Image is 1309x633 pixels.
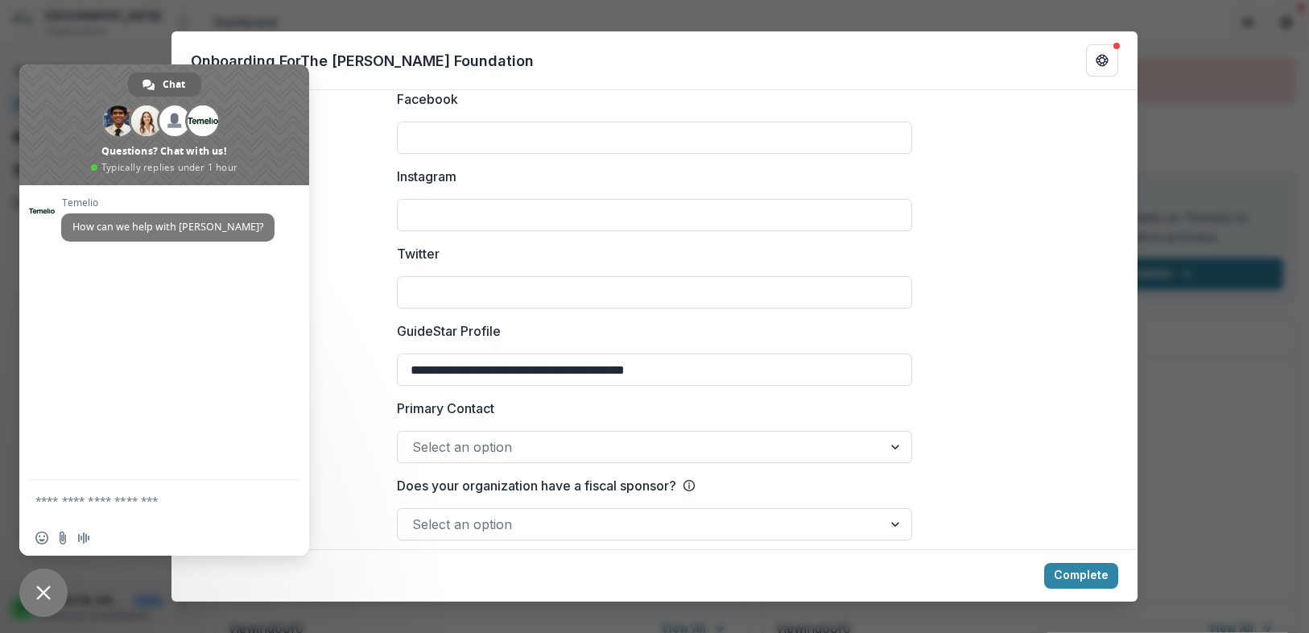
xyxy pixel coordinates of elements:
[1044,563,1118,589] button: Complete
[397,399,494,418] p: Primary Contact
[35,494,258,508] textarea: Compose your message...
[191,50,534,72] p: Onboarding For The [PERSON_NAME] Foundation
[397,167,456,186] p: Instagram
[397,244,440,263] p: Twitter
[19,569,68,617] div: Close chat
[397,476,676,495] p: Does your organization have a fiscal sponsor?
[35,532,48,544] span: Insert an emoji
[397,89,458,109] p: Facebook
[128,72,201,97] div: Chat
[56,532,69,544] span: Send a file
[397,321,501,341] p: GuideStar Profile
[72,220,263,234] span: How can we help with [PERSON_NAME]?
[77,532,90,544] span: Audio message
[61,197,275,209] span: Temelio
[163,72,185,97] span: Chat
[1086,44,1118,77] button: Get Help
